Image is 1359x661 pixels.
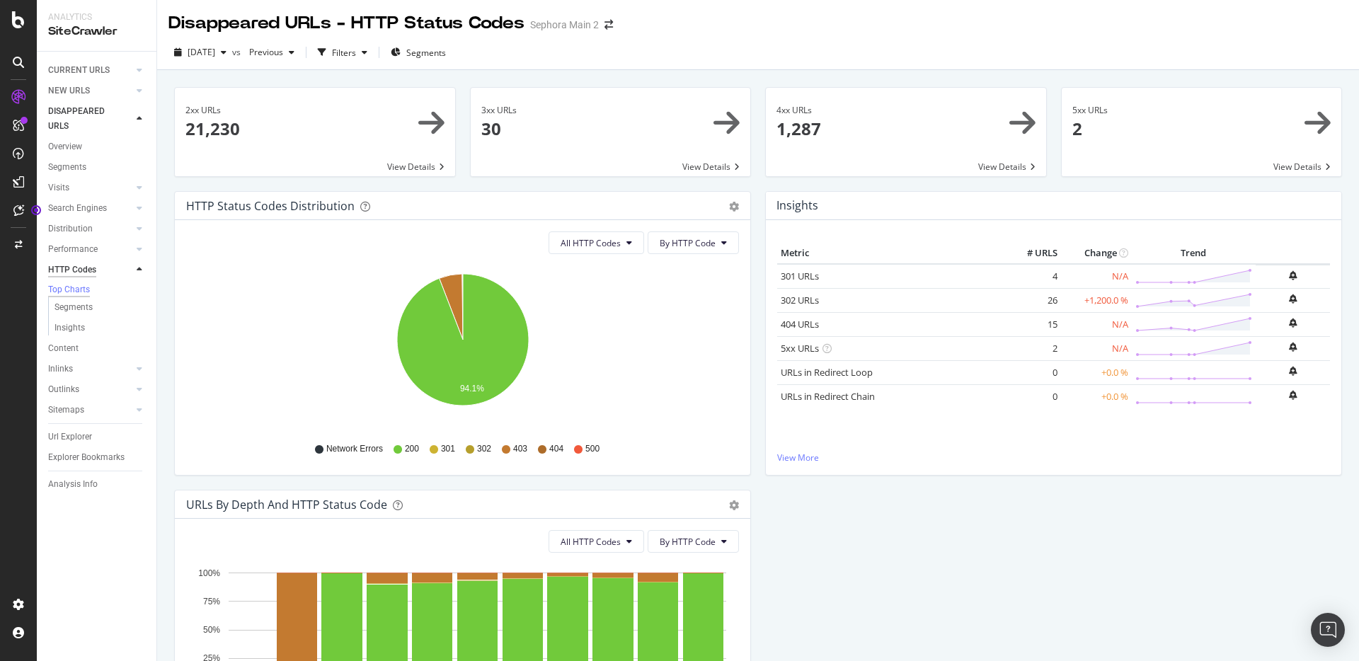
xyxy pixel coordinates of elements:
div: Search Engines [48,201,107,216]
th: Trend [1132,243,1256,264]
td: N/A [1061,336,1132,360]
th: Metric [777,243,1004,264]
span: By HTTP Code [660,536,716,548]
a: NEW URLS [48,84,132,98]
div: Content [48,341,79,356]
div: bell-plus [1289,367,1297,376]
td: N/A [1061,312,1132,336]
span: All HTTP Codes [561,237,621,249]
button: Previous [243,41,300,64]
td: N/A [1061,264,1132,289]
span: 200 [405,443,419,455]
td: 0 [1004,384,1061,408]
text: 50% [203,625,220,635]
a: Content [48,341,147,356]
div: SiteCrawler [48,23,145,40]
text: 75% [203,597,220,607]
a: Insights [55,321,147,335]
a: 5xx URLs [781,342,819,355]
a: Segments [55,300,147,315]
div: URLs by Depth and HTTP Status Code [186,498,387,512]
a: Segments [48,160,147,175]
span: 500 [585,443,600,455]
span: 404 [549,443,563,455]
span: 301 [441,443,455,455]
a: Outlinks [48,382,132,397]
div: HTTP Codes [48,263,96,277]
div: NEW URLS [48,84,90,98]
div: HTTP Status Codes Distribution [186,199,355,213]
div: Visits [48,180,69,195]
a: HTTP Codes [48,263,132,277]
td: +0.0 % [1061,360,1132,384]
span: 302 [477,443,491,455]
div: DISAPPEARED URLS [48,104,120,134]
a: Performance [48,242,132,257]
a: Top Charts [48,283,147,297]
span: All HTTP Codes [561,536,621,548]
td: +0.0 % [1061,384,1132,408]
div: Analytics [48,11,145,23]
td: +1,200.0 % [1061,288,1132,312]
div: Performance [48,242,98,257]
div: Sephora Main 2 [530,18,599,32]
span: 2025 Sep. 2nd [188,46,215,58]
text: 94.1% [460,384,484,394]
div: Analysis Info [48,477,98,492]
span: Segments [406,47,446,59]
div: bell-plus [1289,271,1297,280]
a: URLs in Redirect Chain [781,390,875,403]
div: Distribution [48,222,93,236]
a: View More [777,452,1330,464]
button: All HTTP Codes [549,530,644,553]
div: Open Intercom Messenger [1311,613,1345,647]
div: Outlinks [48,382,79,397]
td: 4 [1004,264,1061,289]
th: # URLS [1004,243,1061,264]
a: 404 URLs [781,318,819,330]
div: bell-plus [1289,391,1297,400]
button: [DATE] [168,41,232,64]
a: URLs in Redirect Loop [781,366,873,379]
a: Inlinks [48,362,132,377]
div: gear [729,500,739,510]
a: Url Explorer [48,430,147,444]
a: Analysis Info [48,477,147,492]
button: By HTTP Code [648,231,739,254]
a: Distribution [48,222,132,236]
td: 2 [1004,336,1061,360]
div: Explorer Bookmarks [48,450,125,465]
div: Top Charts [48,284,90,296]
a: Explorer Bookmarks [48,450,147,465]
td: 26 [1004,288,1061,312]
div: Inlinks [48,362,73,377]
div: gear [729,202,739,212]
a: Search Engines [48,201,132,216]
a: 301 URLs [781,270,819,282]
div: Segments [55,300,93,315]
div: bell-plus [1289,343,1297,352]
svg: A chart. [186,265,739,430]
div: bell-plus [1289,318,1297,328]
h4: Insights [776,196,818,215]
div: arrow-right-arrow-left [604,20,613,30]
div: Sitemaps [48,403,84,418]
div: Overview [48,139,82,154]
a: DISAPPEARED URLS [48,104,132,134]
div: Url Explorer [48,430,92,444]
span: Network Errors [326,443,383,455]
span: Previous [243,46,283,58]
span: By HTTP Code [660,237,716,249]
span: 403 [513,443,527,455]
a: Sitemaps [48,403,132,418]
span: vs [232,46,243,58]
button: Segments [385,41,452,64]
button: By HTTP Code [648,530,739,553]
div: Segments [48,160,86,175]
th: Change [1061,243,1132,264]
div: Disappeared URLs - HTTP Status Codes [168,11,524,35]
div: Tooltip anchor [30,204,42,217]
div: Filters [332,47,356,59]
a: 302 URLs [781,294,819,306]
